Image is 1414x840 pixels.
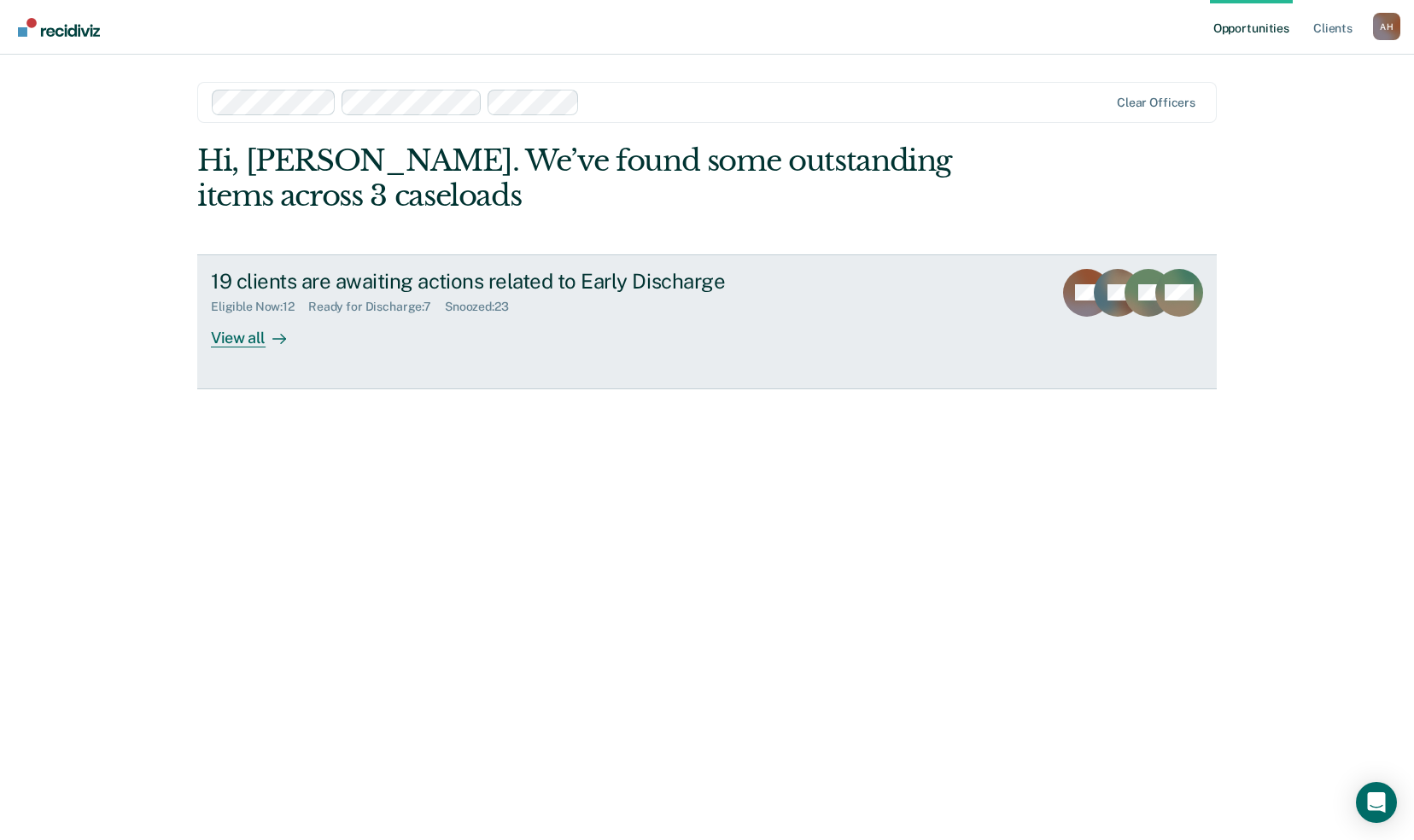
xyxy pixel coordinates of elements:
[445,300,523,314] div: Snoozed : 23
[1373,13,1400,40] button: Profile dropdown button
[1356,782,1397,823] div: Open Intercom Messenger
[197,254,1217,389] a: 19 clients are awaiting actions related to Early DischargeEligible Now:12Ready for Discharge:7Sno...
[197,143,1013,213] div: Hi, [PERSON_NAME]. We’ve found some outstanding items across 3 caseloads
[18,18,100,37] img: Recidiviz
[1117,96,1195,110] div: Clear officers
[1373,13,1400,40] div: A H
[211,314,307,347] div: View all
[211,300,308,314] div: Eligible Now : 12
[211,269,810,294] div: 19 clients are awaiting actions related to Early Discharge
[308,300,445,314] div: Ready for Discharge : 7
